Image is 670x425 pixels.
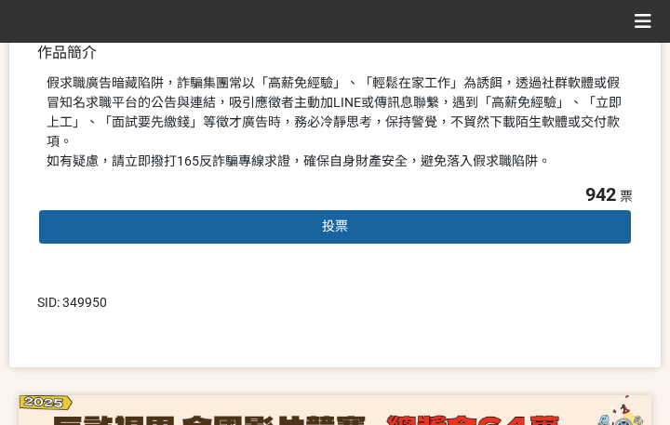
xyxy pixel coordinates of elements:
span: 票 [620,189,633,204]
iframe: IFrame Embed [470,293,563,312]
span: 投票 [322,219,348,233]
span: 942 [585,183,616,206]
span: 作品簡介 [37,44,97,61]
span: SID: 349950 [37,295,107,310]
div: 假求職廣告暗藏陷阱，詐騙集團常以「高薪免經驗」、「輕鬆在家工作」為誘餌，透過社群軟體或假冒知名求職平台的公告與連結，吸引應徵者主動加LINE或傳訊息聯繫，遇到「高薪免經驗」、「立即上工」、「面試... [47,73,623,171]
